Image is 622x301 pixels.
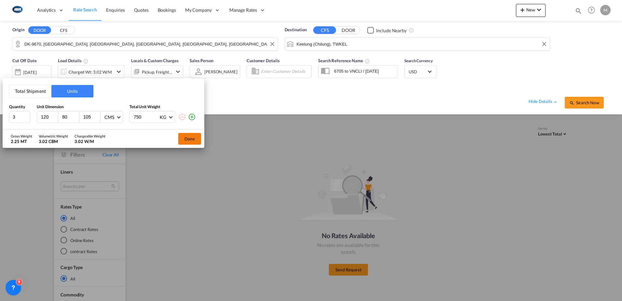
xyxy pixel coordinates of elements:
md-icon: icon-plus-circle-outline [188,113,196,121]
div: Volumetric Weight [39,134,68,138]
input: W [61,114,79,120]
input: Enter weight [133,111,159,122]
div: Gross Weight [11,134,32,138]
div: Total Unit Weight [129,104,198,110]
button: Done [178,133,201,145]
div: 3.02 CBM [39,138,68,144]
input: L [40,114,58,120]
div: CMS [104,114,114,120]
div: Chargeable Weight [74,134,105,138]
input: Qty [9,111,30,123]
div: Unit Dimension [37,104,123,110]
button: Units [51,85,93,97]
input: H [83,114,100,120]
div: 2.25 MT [11,138,32,144]
div: KG [160,114,166,120]
div: Quantity [9,104,30,110]
md-icon: icon-minus-circle-outline [178,113,186,121]
button: Total Shipment [9,85,51,97]
div: 3.02 W/M [74,138,105,144]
